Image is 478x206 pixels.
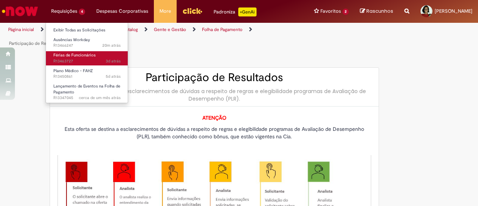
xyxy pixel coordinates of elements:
time: 01/08/2025 17:14:59 [79,95,121,101]
span: Favoritos [320,7,341,15]
a: Folha de Pagamento [202,27,242,33]
ul: Trilhas de página [6,23,313,50]
span: 3d atrás [106,58,121,64]
span: R13347045 [53,95,121,101]
span: Plano Médico - FAHZ [53,68,93,74]
span: 4 [79,9,85,15]
span: Ausências Workday [53,37,90,43]
strong: ATENÇÃO [202,114,226,121]
h2: Participação de Resultados [58,71,371,84]
a: Aberto R13463727 : Férias de Funcionários [46,51,128,65]
span: 20m atrás [102,43,121,48]
span: Despesas Corporativas [96,7,148,15]
a: Aberto R13450861 : Plano Médico - FAHZ [46,67,128,81]
span: Rascunhos [366,7,393,15]
ul: Requisições [46,22,128,103]
a: Aberto R13466247 : Ausências Workday [46,36,128,50]
span: Requisições [51,7,77,15]
a: Exibir Todas as Solicitações [46,26,128,34]
span: R13450861 [53,74,121,80]
span: 5d atrás [106,74,121,79]
div: Esta oferta se destina a esclarecimentos de dúvidas a respeito de regras e elegibilidade programa... [58,87,371,102]
a: Gente e Gestão [154,27,186,33]
span: Lançamento de Eventos na Folha de Pagamento [53,83,120,95]
img: click_logo_yellow_360x200.png [182,5,202,16]
a: Rascunhos [360,8,393,15]
span: R13463727 [53,58,121,64]
img: ServiceNow [1,4,39,19]
a: Aberto R13347045 : Lançamento de Eventos na Folha de Pagamento [46,82,128,98]
p: Esta oferta se destina a esclarecimentos de dúvidas a respeito de regras e elegibilidade programa... [58,125,371,140]
span: cerca de um mês atrás [79,95,121,101]
span: [PERSON_NAME] [435,8,472,14]
p: +GenAi [238,7,257,16]
a: Página inicial [8,27,34,33]
time: 27/08/2025 08:59:31 [106,74,121,79]
time: 01/09/2025 08:28:20 [102,43,121,48]
time: 29/08/2025 17:11:44 [106,58,121,64]
a: Participação de Resultados [9,40,63,46]
span: R13466247 [53,43,121,49]
span: More [159,7,171,15]
span: Férias de Funcionários [53,52,96,58]
span: 2 [342,9,349,15]
div: Padroniza [214,7,257,16]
